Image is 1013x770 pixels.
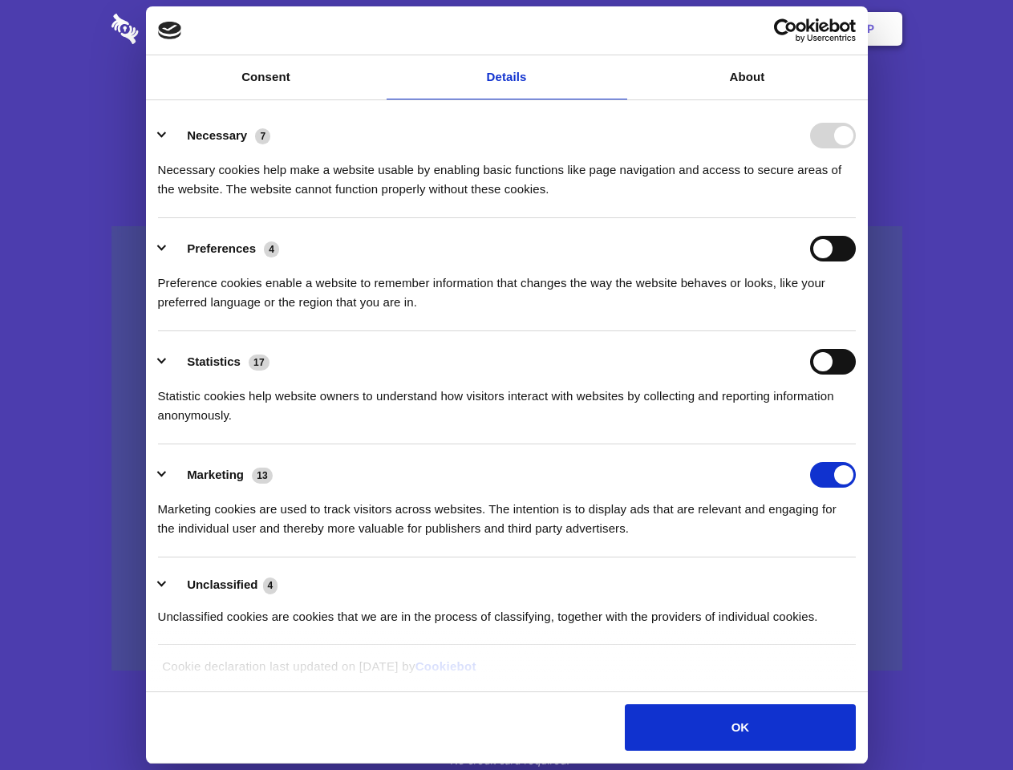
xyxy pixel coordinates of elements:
a: Details [387,55,627,99]
label: Statistics [187,355,241,368]
a: Login [727,4,797,54]
a: Usercentrics Cookiebot - opens in a new window [715,18,856,43]
div: Statistic cookies help website owners to understand how visitors interact with websites by collec... [158,375,856,425]
button: Marketing (13) [158,462,283,488]
a: Cookiebot [415,659,476,673]
a: Consent [146,55,387,99]
button: Necessary (7) [158,123,281,148]
a: Wistia video thumbnail [111,226,902,671]
a: About [627,55,868,99]
span: 4 [263,577,278,594]
img: logo-wordmark-white-trans-d4663122ce5f474addd5e946df7df03e33cb6a1c49d2221995e7729f52c070b2.svg [111,14,249,44]
div: Preference cookies enable a website to remember information that changes the way the website beha... [158,261,856,312]
span: 7 [255,128,270,144]
label: Marketing [187,468,244,481]
span: 13 [252,468,273,484]
span: 17 [249,355,269,371]
div: Cookie declaration last updated on [DATE] by [150,657,863,688]
div: Marketing cookies are used to track visitors across websites. The intention is to display ads tha... [158,488,856,538]
a: Pricing [471,4,541,54]
div: Unclassified cookies are cookies that we are in the process of classifying, together with the pro... [158,595,856,626]
div: Necessary cookies help make a website usable by enabling basic functions like page navigation and... [158,148,856,199]
span: 4 [264,241,279,257]
button: Preferences (4) [158,236,290,261]
iframe: Drift Widget Chat Controller [933,690,994,751]
a: Contact [650,4,724,54]
label: Necessary [187,128,247,142]
button: OK [625,704,855,751]
h4: Auto-redaction of sensitive data, encrypted data sharing and self-destructing private chats. Shar... [111,146,902,199]
button: Unclassified (4) [158,575,288,595]
img: logo [158,22,182,39]
label: Preferences [187,241,256,255]
h1: Eliminate Slack Data Loss. [111,72,902,130]
button: Statistics (17) [158,349,280,375]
